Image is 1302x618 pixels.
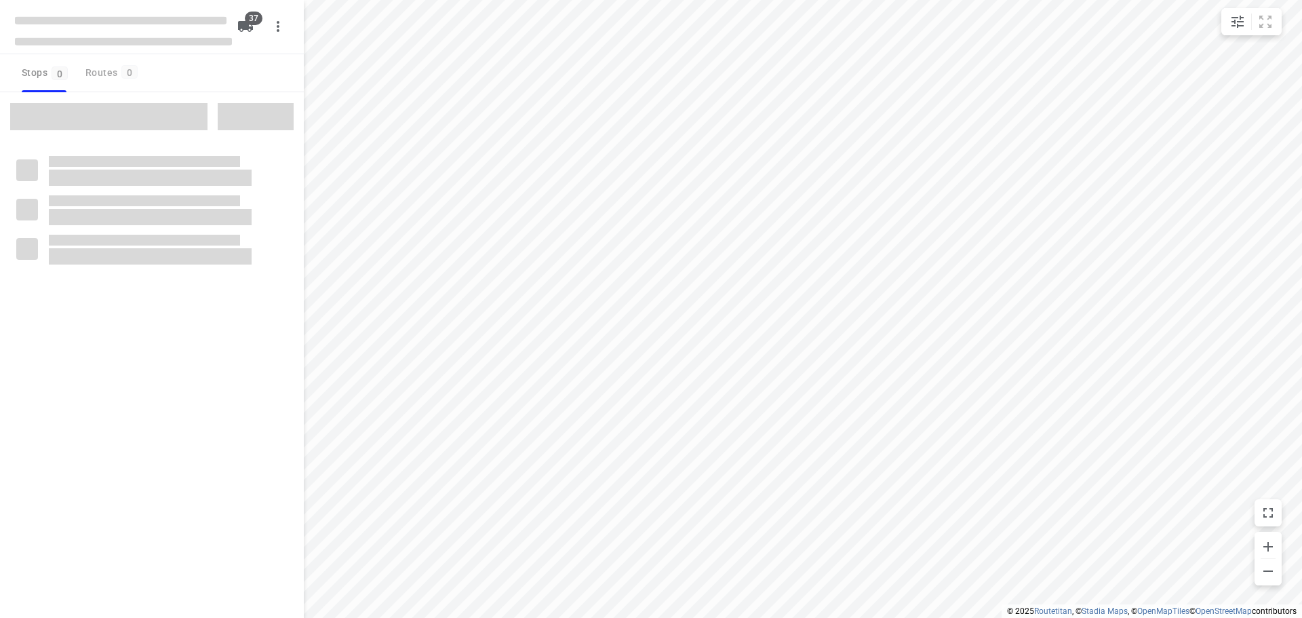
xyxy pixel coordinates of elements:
[1082,606,1128,616] a: Stadia Maps
[1196,606,1252,616] a: OpenStreetMap
[1034,606,1072,616] a: Routetitan
[1221,8,1282,35] div: small contained button group
[1224,8,1251,35] button: Map settings
[1007,606,1297,616] li: © 2025 , © , © © contributors
[1137,606,1189,616] a: OpenMapTiles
